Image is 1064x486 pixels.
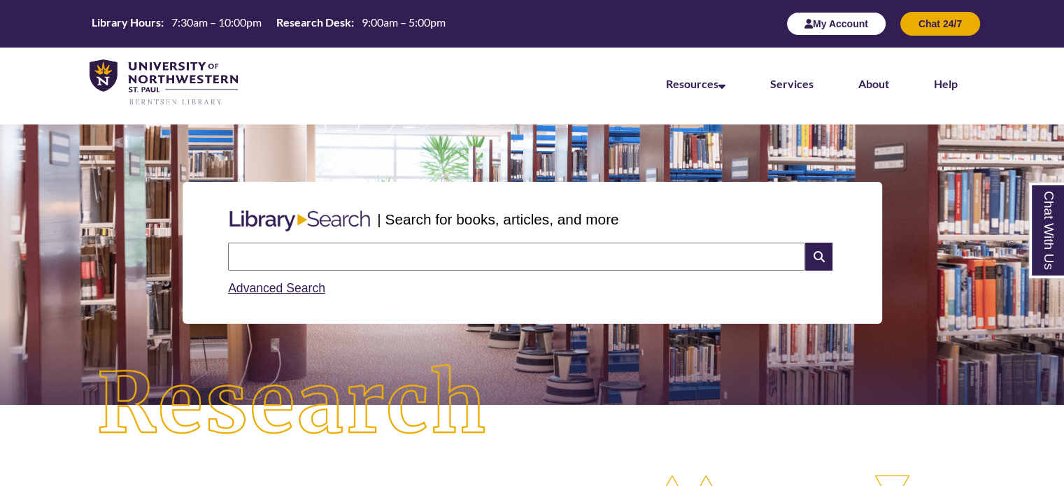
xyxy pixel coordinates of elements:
[770,77,814,90] a: Services
[805,243,832,271] i: Search
[934,77,958,90] a: Help
[900,12,980,36] button: Chat 24/7
[666,77,725,90] a: Resources
[786,12,886,36] button: My Account
[86,15,166,30] th: Library Hours:
[858,77,889,90] a: About
[271,15,356,30] th: Research Desk:
[86,15,451,32] table: Hours Today
[362,15,446,29] span: 9:00am – 5:00pm
[222,205,377,237] img: Libary Search
[86,15,451,34] a: Hours Today
[228,281,325,295] a: Advanced Search
[377,208,618,230] p: | Search for books, articles, and more
[900,17,980,29] a: Chat 24/7
[171,15,262,29] span: 7:30am – 10:00pm
[786,17,886,29] a: My Account
[90,59,238,106] img: UNWSP Library Logo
